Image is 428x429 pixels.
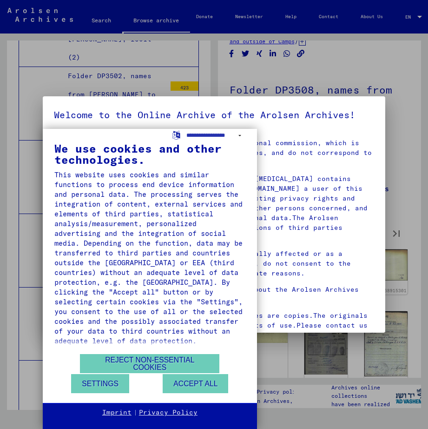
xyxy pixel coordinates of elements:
a: Privacy Policy [139,408,198,417]
button: Settings [71,374,129,393]
a: Imprint [102,408,132,417]
button: Accept all [163,374,228,393]
div: We use cookies and other technologies. [54,143,245,165]
button: Reject non-essential cookies [80,354,219,373]
div: This website uses cookies and similar functions to process end device information and personal da... [54,170,245,346]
